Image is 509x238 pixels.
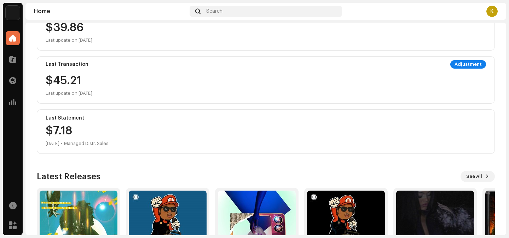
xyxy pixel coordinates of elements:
[37,171,100,182] h3: Latest Releases
[206,8,222,14] span: Search
[64,139,109,148] div: Managed Distr. Sales
[450,60,486,69] div: Adjustment
[46,62,88,67] div: Last Transaction
[46,36,486,45] div: Last update on [DATE]
[46,115,486,121] div: Last Statement
[466,169,482,184] span: See All
[6,6,20,20] img: 4d355f5d-9311-46a2-b30d-525bdb8252bf
[34,8,187,14] div: Home
[37,6,495,51] re-o-card-value: Balance
[61,139,63,148] div: •
[46,139,59,148] div: [DATE]
[461,171,495,182] button: See All
[486,6,498,17] div: K
[46,89,92,98] div: Last update on [DATE]
[37,109,495,154] re-o-card-value: Last Statement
